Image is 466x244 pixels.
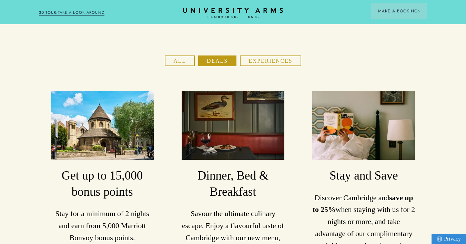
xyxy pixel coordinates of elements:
img: image-a84cd6be42fa7fc105742933f10646be5f14c709-3000x2000-jpg [182,91,285,160]
p: Stay for a minimum of 2 nights and earn from 5,000 Marriott Bonvoy bonus points. [51,208,154,244]
button: Make a BookingArrow icon [371,3,427,19]
button: Experiences [240,55,301,66]
a: Home [183,8,283,19]
h3: Get up to 15,000 bonus points [51,168,154,200]
img: image-f4e1a659d97a2c4848935e7cabdbc8898730da6b-4000x6000-jpg [312,91,415,160]
span: Make a Booking [378,8,420,14]
h3: Stay and Save [312,168,415,184]
img: image-a169143ac3192f8fe22129d7686b8569f7c1e8bc-2500x1667-jpg [51,91,154,160]
a: 3D TOUR:TAKE A LOOK AROUND [39,10,105,16]
button: All [165,55,195,66]
img: Privacy [437,236,442,242]
h3: Dinner, Bed & Breakfast [182,168,285,200]
img: Arrow icon [418,10,420,12]
a: Privacy [432,234,466,244]
button: Deals [198,55,236,66]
